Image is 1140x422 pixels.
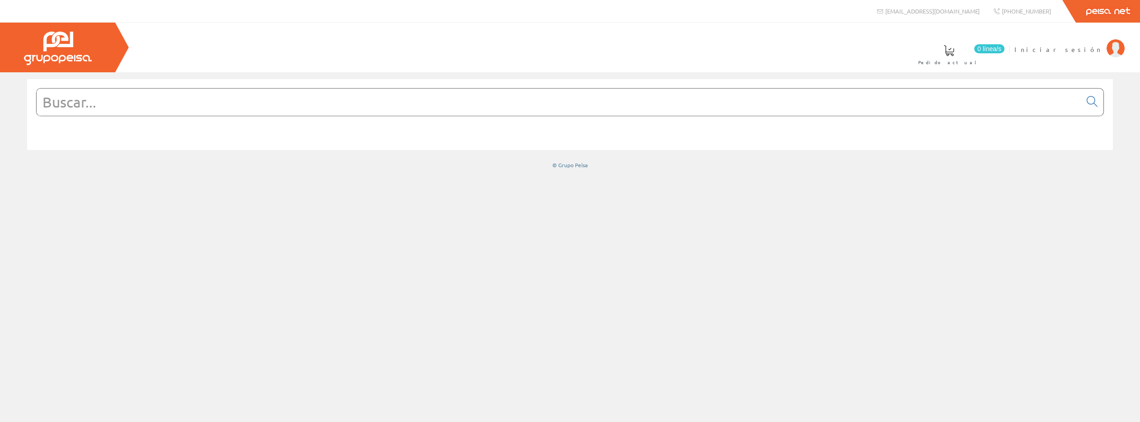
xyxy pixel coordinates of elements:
[885,7,980,15] span: [EMAIL_ADDRESS][DOMAIN_NAME]
[1014,38,1125,46] a: Iniciar sesión
[24,32,92,65] img: Grupo Peisa
[1014,45,1102,54] span: Iniciar sesión
[27,161,1113,169] div: © Grupo Peisa
[37,89,1081,116] input: Buscar...
[1002,7,1051,15] span: [PHONE_NUMBER]
[918,58,980,67] span: Pedido actual
[974,44,1005,53] span: 0 línea/s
